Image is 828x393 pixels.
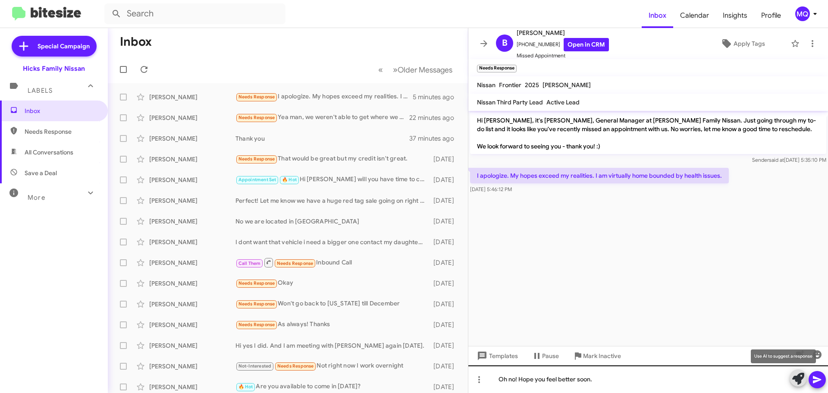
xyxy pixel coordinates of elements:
p: Hi [PERSON_NAME], it's [PERSON_NAME], General Manager at [PERSON_NAME] Family Nissan. Just going ... [470,113,826,154]
span: Pause [542,348,559,364]
span: « [378,64,383,75]
div: Hi yes I did. And I am meeting with [PERSON_NAME] again [DATE]. [235,341,429,350]
button: Previous [373,61,388,79]
div: 37 minutes ago [409,134,461,143]
span: Nissan [477,81,496,89]
div: [DATE] [429,217,461,226]
div: 22 minutes ago [409,113,461,122]
span: Needs Response [238,280,275,286]
div: [DATE] [429,341,461,350]
span: Call Them [238,261,261,266]
button: Pause [525,348,566,364]
span: [PERSON_NAME] [543,81,591,89]
div: [DATE] [429,321,461,329]
div: [DATE] [429,383,461,391]
div: Won't go back to [US_STATE] till December [235,299,429,309]
span: Not-Interested [238,363,272,369]
div: [PERSON_NAME] [149,258,235,267]
span: More [28,194,45,201]
span: Needs Response [238,115,275,120]
div: [PERSON_NAME] [149,279,235,288]
span: Appointment Set [238,177,276,182]
div: [PERSON_NAME] [149,134,235,143]
div: [PERSON_NAME] [149,321,235,329]
div: [PERSON_NAME] [149,383,235,391]
span: 🔥 Hot [238,384,253,390]
div: Perfect! Let me know we have a huge red tag sale going on right now! [235,196,429,205]
span: Special Campaign [38,42,90,50]
div: Yea man, we weren't able to get where we needed to be on the otd [235,113,409,123]
a: Special Campaign [12,36,97,57]
div: [DATE] [429,155,461,163]
div: [PERSON_NAME] [149,93,235,101]
span: Needs Response [238,156,275,162]
div: I apologize. My hopes exceed my realities. I am virtually home bounded by health issues. [235,92,413,102]
div: Are you available to come in [DATE]? [235,382,429,392]
div: Thank you [235,134,409,143]
span: Needs Response [277,363,314,369]
a: Inbox [642,3,673,28]
span: Frontier [499,81,521,89]
span: Missed Appointment [517,51,609,60]
button: Next [388,61,458,79]
button: Mark Inactive [566,348,628,364]
span: Mark Inactive [583,348,621,364]
span: Older Messages [398,65,452,75]
h1: Inbox [120,35,152,49]
span: [DATE] 5:46:12 PM [470,186,512,192]
div: MQ [795,6,810,21]
span: Templates [475,348,518,364]
span: Needs Response [238,301,275,307]
span: Needs Response [238,322,275,327]
a: Calendar [673,3,716,28]
a: Open in CRM [564,38,609,51]
span: 2025 [525,81,539,89]
div: [DATE] [429,176,461,184]
span: Apply Tags [734,36,765,51]
a: Insights [716,3,754,28]
input: Search [104,3,285,24]
div: That would be great but my credit isn't great. [235,154,429,164]
div: [DATE] [429,238,461,246]
div: Not right now I work overnight [235,361,429,371]
div: As always! Thanks [235,320,429,330]
div: [DATE] [429,362,461,371]
button: Templates [468,348,525,364]
small: Needs Response [477,65,517,72]
nav: Page navigation example [373,61,458,79]
div: [DATE] [429,196,461,205]
span: Needs Response [238,94,275,100]
div: [PERSON_NAME] [149,300,235,308]
span: Inbox [25,107,98,115]
span: All Conversations [25,148,73,157]
button: MQ [788,6,819,21]
span: Labels [28,87,53,94]
div: No we are located in [GEOGRAPHIC_DATA] [235,217,429,226]
span: [PERSON_NAME] [517,28,609,38]
a: Profile [754,3,788,28]
span: » [393,64,398,75]
span: Nissan Third Party Lead [477,98,543,106]
div: Hi [PERSON_NAME] will you have time to come in [DATE]? [235,175,429,185]
div: [PERSON_NAME] [149,341,235,350]
div: [PERSON_NAME] [149,113,235,122]
span: B [502,36,508,50]
div: Hicks Family Nissan [23,64,85,73]
span: Needs Response [25,127,98,136]
div: [PERSON_NAME] [149,362,235,371]
div: [PERSON_NAME] [149,176,235,184]
div: [PERSON_NAME] [149,155,235,163]
div: Oh no! Hope you feel better soon. [468,365,828,393]
div: Okay [235,278,429,288]
p: I apologize. My hopes exceed my realities. I am virtually home bounded by health issues. [470,168,729,183]
div: [DATE] [429,279,461,288]
div: [DATE] [429,258,461,267]
span: Sender [DATE] 5:35:10 PM [752,157,826,163]
div: [PERSON_NAME] [149,217,235,226]
div: Inbound Call [235,257,429,268]
span: Active Lead [546,98,580,106]
span: Needs Response [277,261,314,266]
div: Use AI to suggest a response [751,349,816,363]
